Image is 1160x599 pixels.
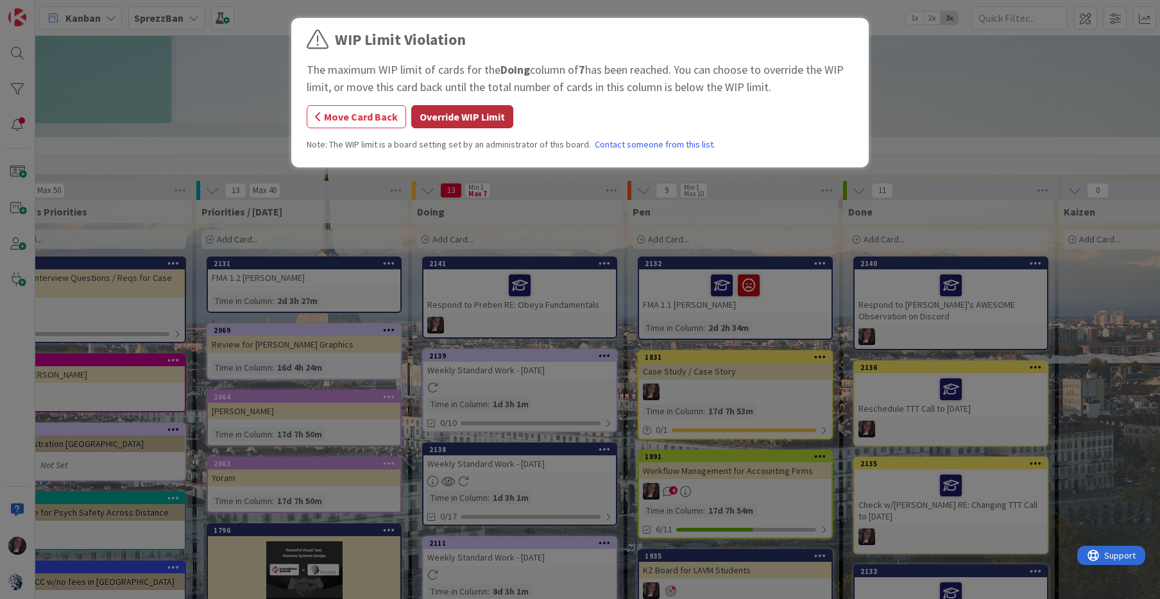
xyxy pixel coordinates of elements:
div: Note: The WIP limit is a board setting set by an administrator of this board. [307,138,853,151]
a: Contact someone from this list. [595,138,715,151]
div: The maximum WIP limit of cards for the column of has been reached. You can choose to override the... [307,61,853,96]
b: 7 [579,62,585,77]
button: Move Card Back [307,105,406,128]
span: Support [27,2,58,17]
button: Override WIP Limit [411,105,513,128]
b: Doing [500,62,530,77]
div: WIP Limit Violation [335,28,466,51]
